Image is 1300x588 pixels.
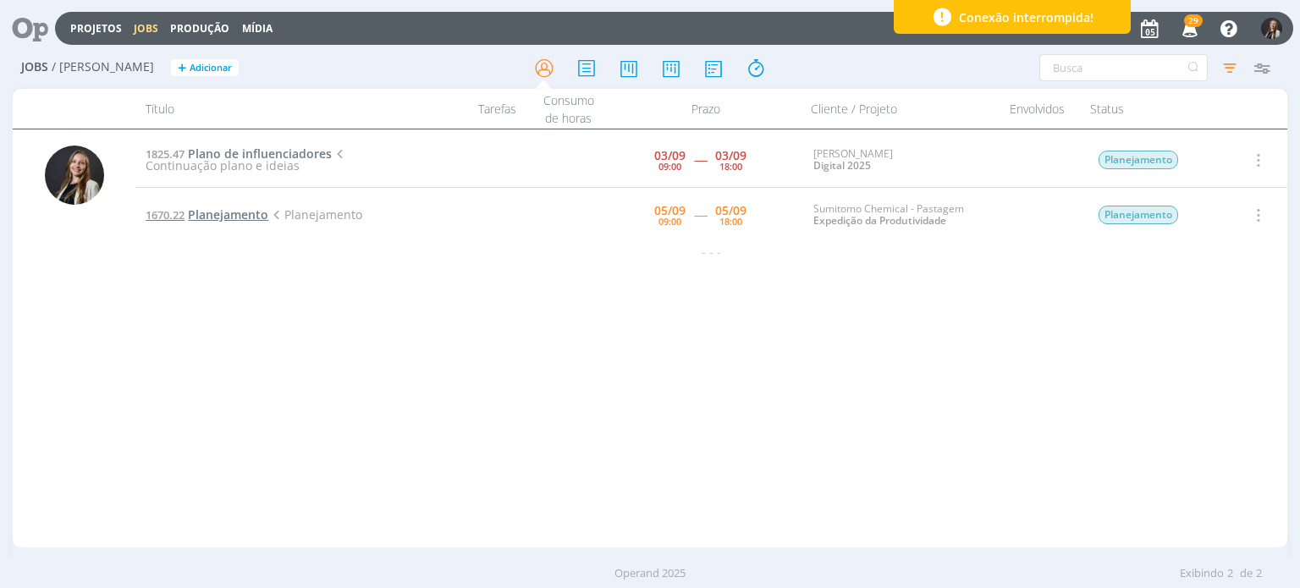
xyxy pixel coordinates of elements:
[654,150,686,162] div: 03/09
[188,206,268,223] span: Planejamento
[146,206,268,223] a: 1670.22Planejamento
[1227,565,1233,582] span: 2
[146,146,347,173] span: Continuação plano e ideias
[715,150,746,162] div: 03/09
[658,217,681,226] div: 09:00
[237,22,278,36] button: Mídia
[813,213,946,228] a: Expedição da Produtividade
[694,206,707,223] span: -----
[1261,18,1282,39] img: L
[171,59,239,77] button: +Adicionar
[1184,14,1203,27] span: 29
[190,63,232,74] span: Adicionar
[611,89,801,129] div: Prazo
[719,162,742,171] div: 18:00
[813,148,988,173] div: [PERSON_NAME]
[65,22,127,36] button: Projetos
[1260,14,1283,43] button: L
[654,205,686,217] div: 05/09
[1099,151,1178,169] span: Planejamento
[1256,565,1262,582] span: 2
[1171,14,1206,44] button: 29
[188,146,332,162] span: Plano de influenciadores
[1240,565,1253,582] span: de
[813,158,871,173] a: Digital 2025
[70,21,122,36] a: Projetos
[135,89,424,129] div: Título
[52,60,154,74] span: / [PERSON_NAME]
[146,207,185,223] span: 1670.22
[268,206,361,223] span: Planejamento
[719,217,742,226] div: 18:00
[526,89,611,129] div: Consumo de horas
[1039,54,1208,81] input: Busca
[129,22,163,36] button: Jobs
[134,21,158,36] a: Jobs
[170,21,229,36] a: Produção
[21,60,48,74] span: Jobs
[1180,565,1224,582] span: Exibindo
[165,22,234,36] button: Produção
[1099,206,1178,224] span: Planejamento
[146,146,185,162] span: 1825.47
[658,162,681,171] div: 09:00
[813,203,988,228] div: Sumitomo Chemical - Pastagem
[959,8,1093,26] span: Conexão interrompida!
[146,146,332,162] a: 1825.47Plano de influenciadores
[715,205,746,217] div: 05/09
[135,243,1286,261] div: - - -
[801,89,995,129] div: Cliente / Projeto
[1080,89,1224,129] div: Status
[178,59,186,77] span: +
[425,89,526,129] div: Tarefas
[995,89,1080,129] div: Envolvidos
[242,21,273,36] a: Mídia
[694,151,707,168] span: -----
[45,146,104,205] img: L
